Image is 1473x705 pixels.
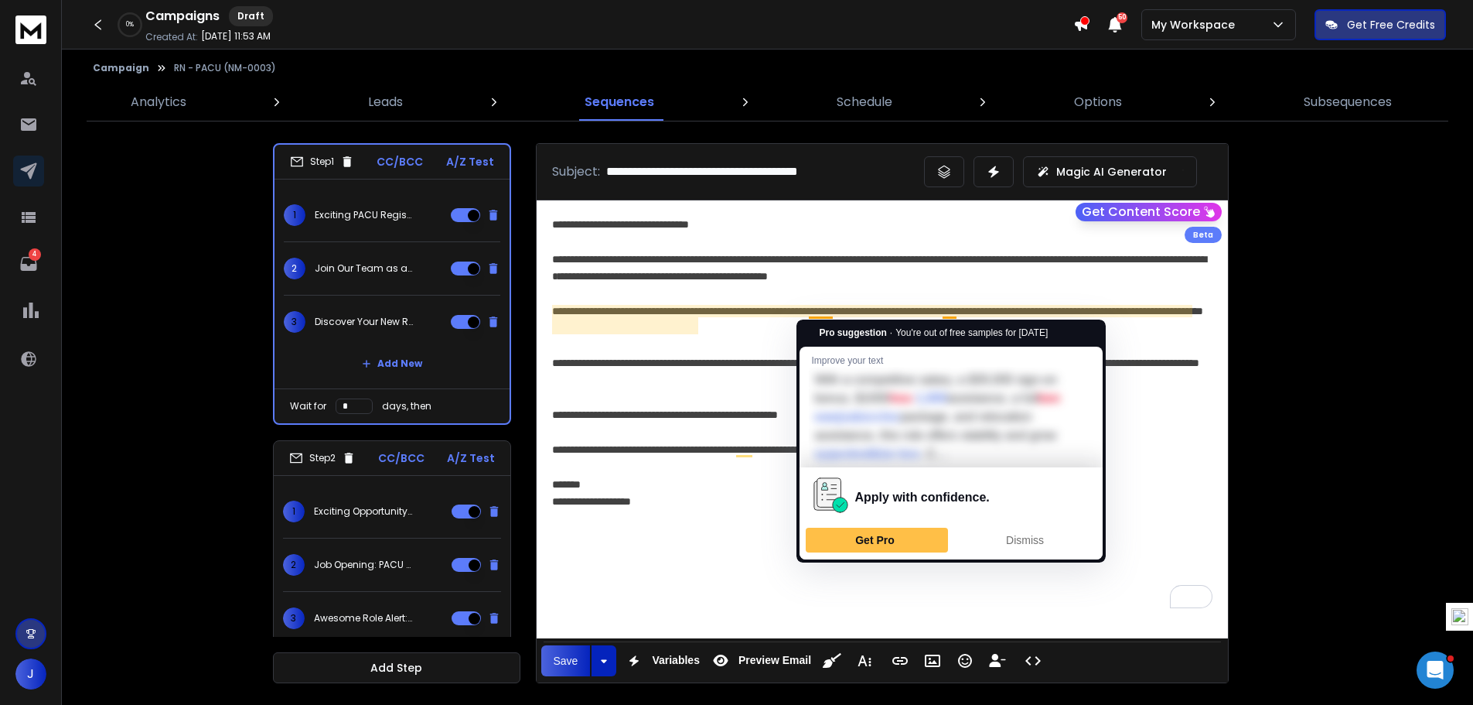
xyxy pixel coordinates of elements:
img: logo [15,15,46,44]
p: Magic AI Generator [1056,164,1167,180]
button: Preview Email [706,645,814,676]
button: Add Step [273,652,520,683]
p: Sequences [585,93,654,111]
p: CC/BCC [378,450,425,466]
span: Variables [649,654,703,667]
span: 2 [284,258,305,279]
p: A/Z Test [446,154,494,169]
p: Join Our Team as a PACU Registered Nurse [315,262,414,275]
div: Step 2 [289,451,356,465]
p: Wait for [290,400,326,412]
button: Campaign [93,62,149,74]
button: Insert Image (Ctrl+P) [918,645,947,676]
div: To enrich screen reader interactions, please activate Accessibility in Grammarly extension settings [537,200,1228,624]
a: 4 [13,248,44,279]
p: Exciting PACU Registered Nurse Opportunity [315,209,414,221]
button: More Text [850,645,879,676]
p: Created At: [145,31,198,43]
a: Subsequences [1294,84,1401,121]
h1: Campaigns [145,7,220,26]
p: Subject: [552,163,600,181]
p: days, then [382,400,431,412]
span: 2 [283,554,305,576]
a: Analytics [121,84,196,121]
div: Step 1 [290,155,354,169]
p: Get Free Credits [1347,17,1435,33]
button: Insert Link (Ctrl+K) [885,645,915,676]
p: My Workspace [1151,17,1241,33]
p: 4 [29,248,41,261]
p: Options [1074,93,1122,111]
li: Step1CC/BCCA/Z Test1Exciting PACU Registered Nurse Opportunity2Join Our Team as a PACU Registered... [273,143,511,425]
button: J [15,659,46,690]
a: Leads [359,84,412,121]
div: Draft [229,6,273,26]
p: Exciting Opportunity: PACU Registered Nurse [314,505,413,518]
span: 3 [283,607,305,629]
button: Variables [619,645,703,676]
span: 50 [1117,12,1127,23]
a: Options [1065,84,1131,121]
a: Schedule [827,84,902,121]
button: Get Free Credits [1314,9,1446,40]
button: Clean HTML [817,645,847,676]
button: Code View [1018,645,1048,676]
button: Save [541,645,591,676]
p: [DATE] 11:53 AM [201,30,271,43]
div: Beta [1185,227,1222,243]
button: Magic AI Generator [1023,156,1197,187]
p: Subsequences [1304,93,1392,111]
p: RN - PACU (NM-0003) [174,62,276,74]
iframe: Intercom live chat [1417,652,1454,689]
span: Preview Email [735,654,814,667]
button: Insert Unsubscribe Link [983,645,1012,676]
p: 0 % [126,20,134,29]
p: CC/BCC [377,154,423,169]
p: Analytics [131,93,186,111]
p: Job Opening: PACU RN Position [314,559,413,571]
a: Sequences [575,84,663,121]
span: 1 [284,204,305,226]
p: A/Z Test [447,450,495,466]
span: 3 [284,311,305,333]
button: Emoticons [950,645,980,676]
p: Schedule [837,93,892,111]
p: Discover Your New Role: PACU Registered Nurse [315,316,414,328]
p: Leads [368,93,403,111]
p: Awesome Role Alert: PACU Registered Nurse [314,612,413,625]
button: Add New [349,348,435,379]
span: 1 [283,501,305,522]
button: Get Content Score [1076,203,1222,221]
